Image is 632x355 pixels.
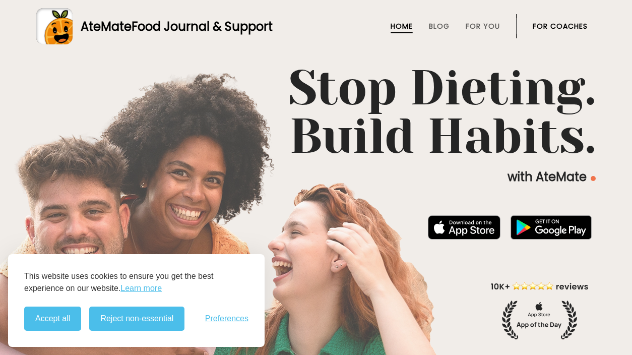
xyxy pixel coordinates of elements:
a: Blog [429,22,450,30]
img: badge-download-apple.svg [428,215,500,240]
p: with AteMate [36,169,596,185]
a: Learn more [120,282,162,294]
span: Preferences [205,314,248,323]
button: Accept all cookies [24,307,81,331]
a: For Coaches [533,22,588,30]
div: AteMate [73,18,273,35]
img: badge-download-google.png [511,215,592,240]
p: This website uses cookies to ensure you get the best experience on our website. [24,270,248,294]
span: Food Journal & Support [132,18,273,35]
img: home-hero-appoftheday.png [483,280,596,339]
a: For You [466,22,500,30]
button: Reject non-essential [89,307,184,331]
button: Toggle preferences [205,314,248,323]
a: AteMateFood Journal & Support [36,8,596,44]
h1: Stop Dieting. Build Habits. [36,64,596,161]
a: Home [391,22,413,30]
